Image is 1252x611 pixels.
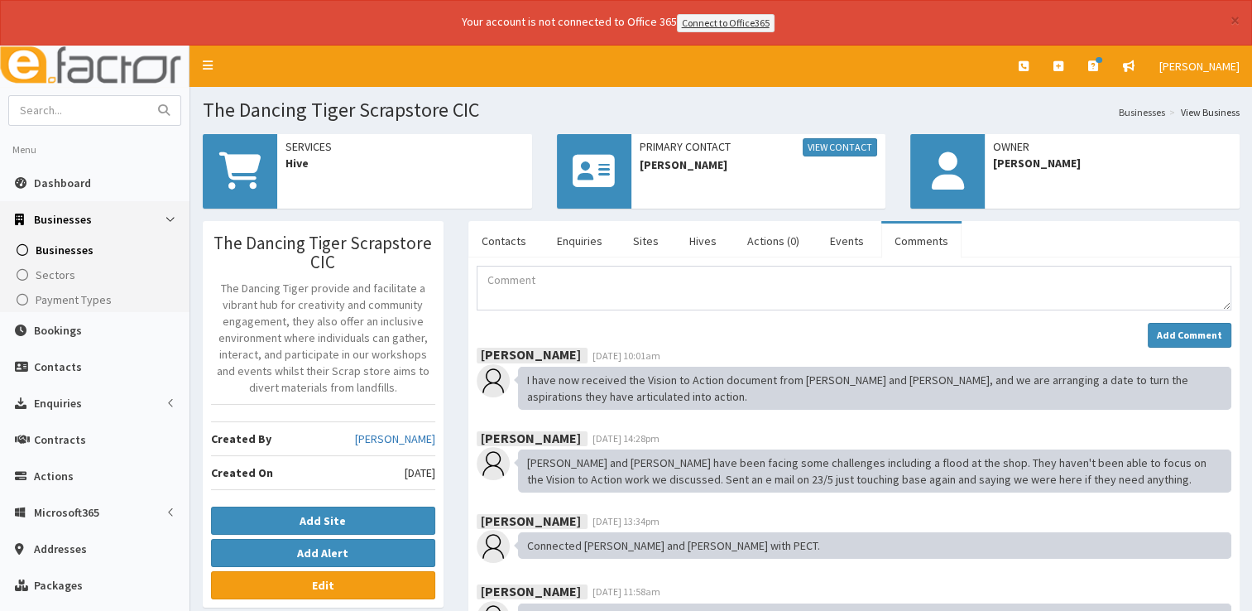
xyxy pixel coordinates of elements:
a: Edit [211,571,435,599]
b: Add Site [300,513,346,528]
span: Owner [993,138,1231,155]
a: Comments [881,224,962,258]
button: × [1230,12,1240,29]
span: Businesses [34,212,92,227]
span: [DATE] 13:34pm [592,515,660,527]
span: Primary Contact [640,138,878,156]
div: Connected [PERSON_NAME] and [PERSON_NAME] with PECT. [518,532,1231,559]
a: [PERSON_NAME] [1147,46,1252,87]
span: Services [285,138,524,155]
a: Sites [620,224,672,258]
a: Events [817,224,877,258]
b: Add Alert [297,546,348,560]
span: Contracts [34,432,86,447]
input: Search... [9,96,148,125]
span: Dashboard [34,176,91,190]
span: Payment Types [36,292,112,307]
span: [DATE] 10:01am [592,349,660,362]
span: [PERSON_NAME] [993,155,1231,171]
span: Actions [34,469,74,484]
h3: The Dancing Tiger Scrapstore CIC [211,233,435,272]
a: Hives [676,224,730,258]
b: [PERSON_NAME] [481,346,581,363]
span: Businesses [36,243,94,257]
div: I have now received the Vision to Action document from [PERSON_NAME] and [PERSON_NAME], and we ar... [518,367,1231,410]
b: [PERSON_NAME] [481,582,581,599]
span: [DATE] [405,464,435,481]
span: Sectors [36,267,75,282]
span: Addresses [34,541,87,556]
h1: The Dancing Tiger Scrapstore CIC [203,99,1240,121]
a: Sectors [4,262,189,287]
a: Enquiries [544,224,616,258]
span: Microsoft365 [34,505,99,520]
span: Packages [34,578,83,593]
span: [DATE] 11:58am [592,585,660,598]
p: The Dancing Tiger provide and facilitate a vibrant hub for creativity and community engagement, t... [211,280,435,396]
span: [PERSON_NAME] [640,156,878,173]
div: Your account is not connected to Office 365 [134,13,1102,32]
a: Actions (0) [734,224,813,258]
li: View Business [1165,105,1240,119]
b: Created By [211,431,271,446]
button: Add Comment [1148,323,1231,348]
button: Add Alert [211,539,435,567]
span: [DATE] 14:28pm [592,432,660,445]
b: Edit [312,578,334,593]
span: Enquiries [34,396,82,411]
a: View Contact [803,138,877,156]
div: [PERSON_NAME] and [PERSON_NAME] have been facing some challenges including a flood at the shop. T... [518,450,1231,493]
a: Payment Types [4,287,189,312]
a: Contacts [468,224,540,258]
b: [PERSON_NAME] [481,512,581,528]
b: [PERSON_NAME] [481,429,581,445]
strong: Add Comment [1157,329,1222,341]
b: Created On [211,465,273,480]
span: Hive [285,155,524,171]
a: Businesses [4,238,189,262]
span: [PERSON_NAME] [1159,59,1240,74]
span: Bookings [34,323,82,338]
a: Businesses [1119,105,1165,119]
a: [PERSON_NAME] [355,431,435,447]
a: Connect to Office365 [677,14,775,32]
span: Contacts [34,359,82,374]
textarea: Comment [477,266,1231,310]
